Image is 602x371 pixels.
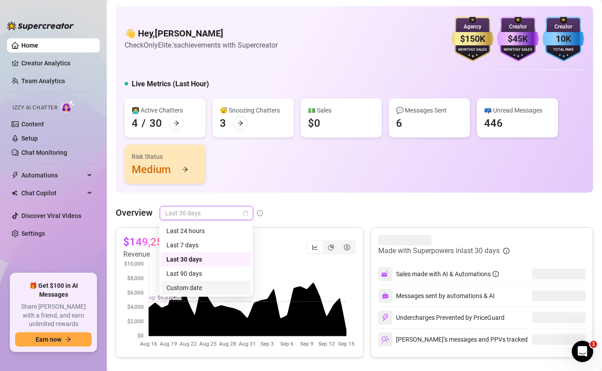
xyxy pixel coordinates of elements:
[381,270,389,278] img: svg%3e
[165,206,248,220] span: Last 30 days
[378,311,505,325] div: Undercharges Prevented by PriceGuard
[36,336,61,343] span: Earn now
[396,116,402,130] div: 6
[396,105,463,115] div: 💬 Messages Sent
[497,17,539,61] img: purple-badge-B9DA21FR.svg
[493,271,499,277] span: info-circle
[452,47,493,53] div: Monthly Sales
[21,121,44,128] a: Content
[7,21,74,30] img: logo-BBDzfeDw.svg
[220,116,226,130] div: 3
[21,56,93,70] a: Creator Analytics
[125,27,278,40] h4: 👋 Hey, [PERSON_NAME]
[382,292,389,299] img: svg%3e
[182,166,188,173] span: arrow-right
[497,47,539,53] div: Monthly Sales
[132,152,198,161] div: Risk Status
[166,240,246,250] div: Last 7 days
[21,212,81,219] a: Discover Viral Videos
[132,116,138,130] div: 4
[396,269,499,279] div: Sales made with AI & Automations
[257,210,263,216] span: info-circle
[378,332,528,347] div: [PERSON_NAME]’s messages and PPVs tracked
[116,206,153,219] article: Overview
[21,149,67,156] a: Chat Monitoring
[132,105,198,115] div: 👩‍💻 Active Chatters
[381,335,389,343] img: svg%3e
[381,314,389,322] img: svg%3e
[542,17,584,61] img: blue-badge-DgoSNQY1.svg
[12,104,57,112] span: Izzy AI Chatter
[21,230,45,237] a: Settings
[542,32,584,46] div: 10K
[161,252,251,266] div: Last 30 days
[166,254,246,264] div: Last 30 days
[572,341,593,362] iframe: Intercom live chat
[243,210,248,216] span: calendar
[21,77,65,85] a: Team Analytics
[378,246,500,256] article: Made with Superpowers in last 30 days
[21,42,38,49] a: Home
[306,240,356,254] div: segmented control
[125,40,278,51] article: Check OnlyElite.'s achievements with Supercreator
[452,23,493,31] div: Agency
[378,289,495,303] div: Messages sent by automations & AI
[308,105,375,115] div: 💵 Sales
[21,135,38,142] a: Setup
[328,244,334,250] span: pie-chart
[161,281,251,295] div: Custom date
[542,47,584,53] div: Total Fans
[503,248,509,254] span: info-circle
[312,244,318,250] span: line-chart
[12,190,17,196] img: Chat Copilot
[15,332,92,347] button: Earn nowarrow-right
[123,235,169,249] article: $149,250
[484,116,503,130] div: 446
[21,168,85,182] span: Automations
[166,226,246,236] div: Last 24 hours
[497,32,539,46] div: $45K
[497,23,539,31] div: Creator
[344,244,350,250] span: dollar-circle
[15,282,92,299] span: 🎁 Get $100 in AI Messages
[149,116,162,130] div: 30
[590,341,597,348] span: 1
[166,283,246,293] div: Custom date
[15,302,92,329] span: Share [PERSON_NAME] with a friend, and earn unlimited rewards
[173,120,179,126] span: arrow-right
[452,32,493,46] div: $150K
[166,269,246,278] div: Last 90 days
[61,100,75,113] img: AI Chatter
[452,17,493,61] img: gold-badge-CigiZidd.svg
[542,23,584,31] div: Creator
[161,238,251,252] div: Last 7 days
[237,120,243,126] span: arrow-right
[220,105,287,115] div: 😴 Snoozing Chatters
[21,186,85,200] span: Chat Copilot
[123,249,186,260] article: Revenue
[484,105,551,115] div: 📪 Unread Messages
[65,336,71,343] span: arrow-right
[132,79,209,89] h5: Live Metrics (Last Hour)
[12,172,19,179] span: thunderbolt
[161,224,251,238] div: Last 24 hours
[308,116,320,130] div: $0
[161,266,251,281] div: Last 90 days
